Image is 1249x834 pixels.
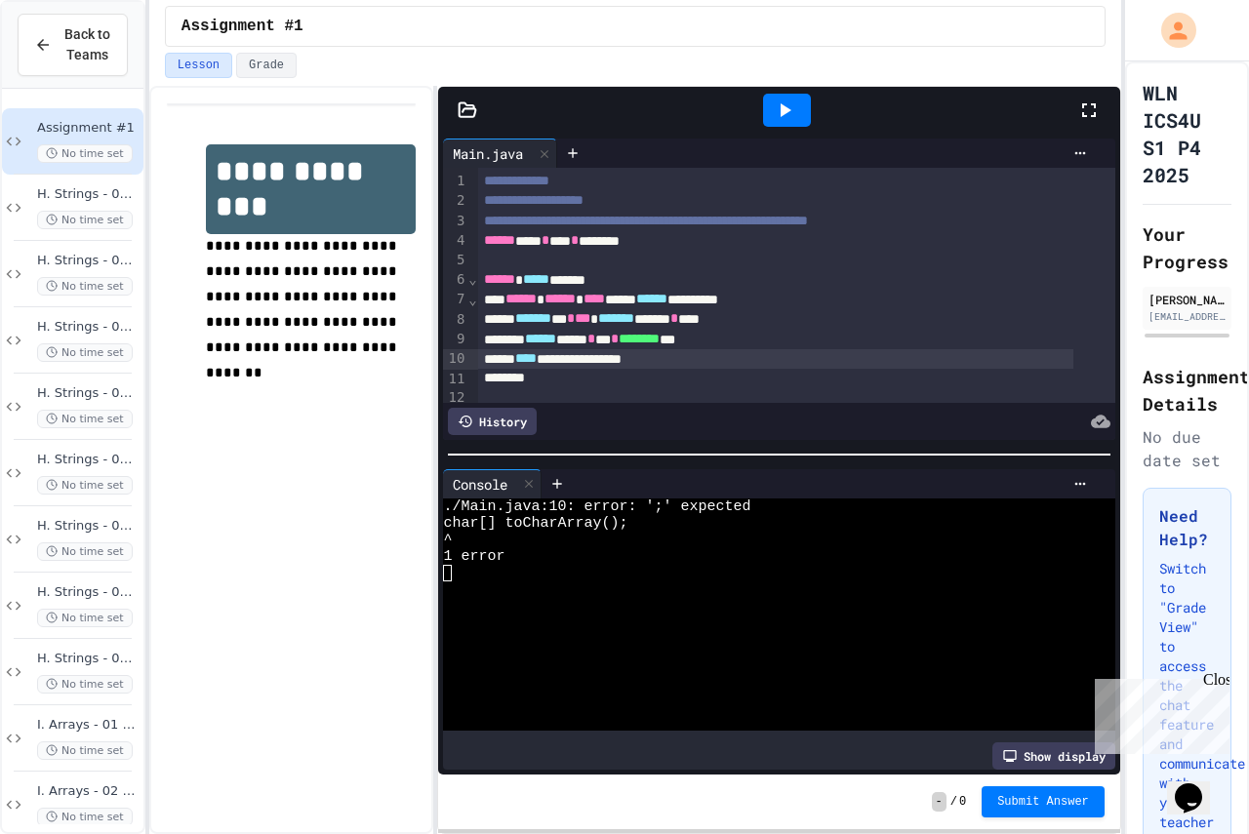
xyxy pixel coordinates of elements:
[37,609,133,627] span: No time set
[1143,220,1231,275] h2: Your Progress
[37,343,133,362] span: No time set
[37,385,140,402] span: H. Strings - 04 - Remove First Character
[18,14,128,76] button: Back to Teams
[37,211,133,229] span: No time set
[950,794,957,810] span: /
[959,794,966,810] span: 0
[236,53,297,78] button: Grade
[443,548,504,565] span: 1 error
[932,792,947,812] span: -
[1141,8,1201,53] div: My Account
[37,651,140,667] span: H. Strings - 08 - Replace
[63,24,111,65] span: Back to Teams
[443,251,467,270] div: 5
[37,584,140,601] span: H. Strings - 07 - Remove
[443,231,467,251] div: 4
[997,794,1089,810] span: Submit Answer
[1087,671,1229,754] iframe: chat widget
[1143,79,1231,188] h1: WLN ICS4U S1 P4 2025
[1159,504,1215,551] h3: Need Help?
[37,253,140,269] span: H. Strings - 02 - Character Count
[443,330,467,349] div: 9
[37,783,140,800] span: I. Arrays - 02 - Decrease Elements
[37,410,133,428] span: No time set
[443,139,557,168] div: Main.java
[37,186,140,203] span: H. Strings - 01 - Length
[37,808,133,826] span: No time set
[1148,291,1226,308] div: [PERSON_NAME] (Student)
[443,370,467,389] div: 11
[443,349,467,369] div: 10
[181,15,303,38] span: Assignment #1
[1143,363,1231,417] h2: Assignment Details
[443,172,467,191] div: 1
[37,741,133,760] span: No time set
[443,212,467,231] div: 3
[448,408,537,435] div: History
[443,143,533,164] div: Main.java
[443,532,452,548] span: ^
[37,452,140,468] span: H. Strings - 05 - Remove Last Character
[443,515,627,532] span: char[] toCharArray();
[992,742,1115,770] div: Show display
[443,474,517,495] div: Console
[37,675,133,694] span: No time set
[443,270,467,290] div: 6
[37,120,140,137] span: Assignment #1
[8,8,135,124] div: Chat with us now!Close
[467,271,477,287] span: Fold line
[37,144,133,163] span: No time set
[443,498,750,515] span: ./Main.java:10: error: ';' expected
[1167,756,1229,814] iframe: chat widget
[467,292,477,307] span: Fold line
[443,469,542,498] div: Console
[37,542,133,561] span: No time set
[443,388,467,408] div: 12
[37,277,133,296] span: No time set
[37,518,140,535] span: H. Strings - 06 - Contains
[443,290,467,309] div: 7
[37,319,140,336] span: H. Strings - 03 - First A
[1148,309,1226,324] div: [EMAIL_ADDRESS][DOMAIN_NAME]
[165,53,232,78] button: Lesson
[1143,425,1231,472] div: No due date set
[443,310,467,330] div: 8
[37,717,140,734] span: I. Arrays - 01 - Return an Array
[443,191,467,211] div: 2
[982,786,1105,817] button: Submit Answer
[37,476,133,495] span: No time set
